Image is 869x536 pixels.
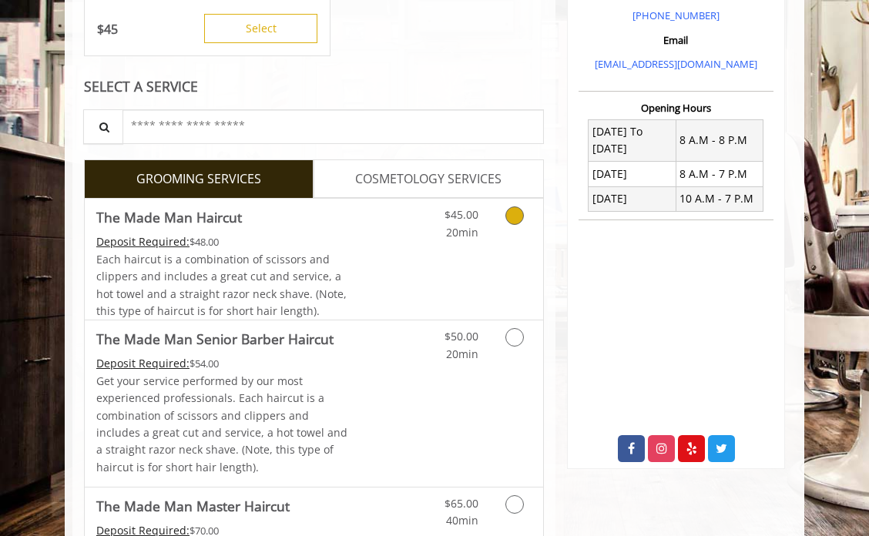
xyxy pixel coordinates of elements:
span: $50.00 [445,329,478,343]
b: The Made Man Haircut [96,206,242,228]
td: 8 A.M - 8 P.M [676,119,763,162]
b: The Made Man Senior Barber Haircut [96,328,334,350]
button: Service Search [83,109,123,144]
h3: Opening Hours [579,102,773,113]
div: $54.00 [96,355,352,372]
span: $65.00 [445,496,478,511]
p: 45 [97,21,118,38]
span: 20min [446,347,478,361]
td: [DATE] To [DATE] [589,119,676,162]
a: [EMAIL_ADDRESS][DOMAIN_NAME] [595,57,757,71]
span: 20min [446,225,478,240]
span: $45.00 [445,207,478,222]
p: Get your service performed by our most experienced professionals. Each haircut is a combination o... [96,373,352,476]
td: 8 A.M - 7 P.M [676,162,763,186]
td: [DATE] [589,162,676,186]
b: The Made Man Master Haircut [96,495,290,517]
a: [PHONE_NUMBER] [632,8,720,22]
span: $ [97,21,104,38]
td: [DATE] [589,186,676,211]
span: This service needs some Advance to be paid before we block your appointment [96,356,190,370]
h3: Email [582,35,770,45]
span: 40min [446,513,478,528]
span: Each haircut is a combination of scissors and clippers and includes a great cut and service, a ho... [96,252,347,318]
span: GROOMING SERVICES [136,169,261,189]
button: Select [204,14,317,43]
td: 10 A.M - 7 P.M [676,186,763,211]
div: $48.00 [96,233,352,250]
span: This service needs some Advance to be paid before we block your appointment [96,234,190,249]
span: COSMETOLOGY SERVICES [355,169,502,189]
div: SELECT A SERVICE [84,79,544,94]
